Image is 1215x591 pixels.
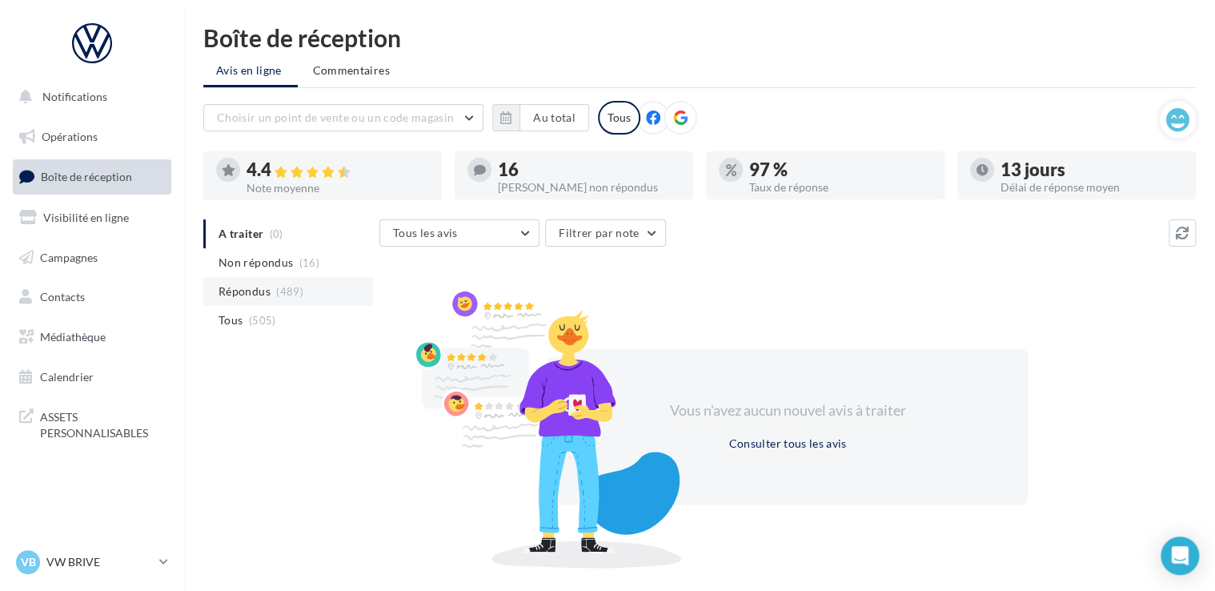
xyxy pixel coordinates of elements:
[10,120,174,154] a: Opérations
[498,161,680,179] div: 16
[1000,161,1183,179] div: 13 jours
[276,285,303,298] span: (489)
[10,320,174,354] a: Médiathèque
[313,62,390,78] span: Commentaires
[749,161,932,179] div: 97 %
[219,312,243,328] span: Tous
[10,159,174,194] a: Boîte de réception
[41,170,132,183] span: Boîte de réception
[379,219,539,247] button: Tous les avis
[545,219,666,247] button: Filtrer par note
[43,211,129,224] span: Visibilité en ligne
[299,256,319,269] span: (16)
[598,101,640,135] div: Tous
[492,104,589,131] button: Au total
[42,130,98,143] span: Opérations
[217,111,454,124] span: Choisir un point de vente ou un code magasin
[749,182,932,193] div: Taux de réponse
[10,201,174,235] a: Visibilité en ligne
[219,255,293,271] span: Non répondus
[393,226,458,239] span: Tous les avis
[10,241,174,275] a: Campagnes
[249,314,276,327] span: (505)
[722,434,852,453] button: Consulter tous les avis
[40,370,94,384] span: Calendrier
[1161,537,1199,575] div: Open Intercom Messenger
[650,400,925,421] div: Vous n'avez aucun nouvel avis à traiter
[40,290,85,304] span: Contacts
[42,90,107,103] span: Notifications
[40,406,165,440] span: ASSETS PERSONNALISABLES
[10,360,174,394] a: Calendrier
[10,280,174,314] a: Contacts
[1000,182,1183,193] div: Délai de réponse moyen
[519,104,589,131] button: Au total
[10,400,174,447] a: ASSETS PERSONNALISABLES
[13,547,171,577] a: VB VW BRIVE
[203,104,483,131] button: Choisir un point de vente ou un code magasin
[10,80,168,114] button: Notifications
[247,161,429,179] div: 4.4
[247,183,429,194] div: Note moyenne
[21,554,36,570] span: VB
[219,283,271,300] span: Répondus
[203,26,1196,50] div: Boîte de réception
[498,182,680,193] div: [PERSON_NAME] non répondus
[40,250,98,263] span: Campagnes
[40,330,106,344] span: Médiathèque
[46,554,153,570] p: VW BRIVE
